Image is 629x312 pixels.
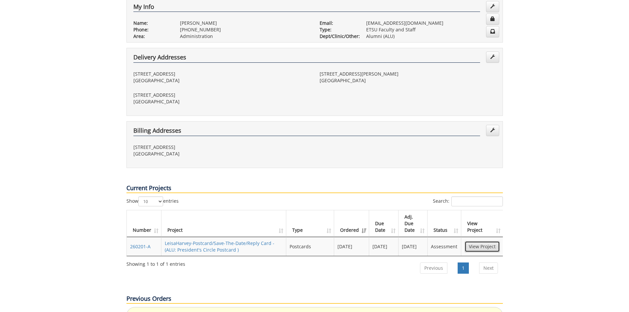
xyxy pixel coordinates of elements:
[133,71,310,77] p: [STREET_ADDRESS]
[126,295,503,304] p: Previous Orders
[126,196,179,206] label: Show entries
[451,196,503,206] input: Search:
[486,125,499,136] a: Edit Addresses
[486,26,499,37] a: Change Communication Preferences
[286,237,334,256] td: Postcards
[320,71,496,77] p: [STREET_ADDRESS][PERSON_NAME]
[369,237,399,256] td: [DATE]
[133,33,170,40] p: Area:
[399,210,428,237] th: Adj. Due Date: activate to sort column ascending
[334,237,369,256] td: [DATE]
[486,1,499,12] a: Edit Info
[320,33,356,40] p: Dept/Clinic/Other:
[133,151,310,157] p: [GEOGRAPHIC_DATA]
[133,98,310,105] p: [GEOGRAPHIC_DATA]
[161,210,286,237] th: Project: activate to sort column ascending
[133,54,480,63] h4: Delivery Addresses
[428,210,461,237] th: Status: activate to sort column ascending
[479,262,498,274] a: Next
[320,20,356,26] p: Email:
[286,210,334,237] th: Type: activate to sort column ascending
[133,127,480,136] h4: Billing Addresses
[126,258,185,267] div: Showing 1 to 1 of 1 entries
[180,26,310,33] p: [PHONE_NUMBER]
[366,33,496,40] p: Alumni (ALU)
[461,210,503,237] th: View Project: activate to sort column ascending
[133,4,480,12] h4: My Info
[133,92,310,98] p: [STREET_ADDRESS]
[138,196,163,206] select: Showentries
[180,20,310,26] p: [PERSON_NAME]
[130,243,151,250] a: 260201-A
[366,20,496,26] p: [EMAIL_ADDRESS][DOMAIN_NAME]
[399,237,428,256] td: [DATE]
[133,144,310,151] p: [STREET_ADDRESS]
[433,196,503,206] label: Search:
[320,77,496,84] p: [GEOGRAPHIC_DATA]
[465,241,500,252] a: View Project
[133,20,170,26] p: Name:
[133,26,170,33] p: Phone:
[126,184,503,193] p: Current Projects
[127,210,161,237] th: Number: activate to sort column ascending
[366,26,496,33] p: ETSU Faculty and Staff
[369,210,399,237] th: Due Date: activate to sort column ascending
[486,52,499,63] a: Edit Addresses
[486,14,499,25] a: Change Password
[428,237,461,256] td: Assessment
[165,240,274,253] a: LeisaHarvey-Postcard/Save-The-Date/Reply Card - (ALU: President's Circle Postcard )
[180,33,310,40] p: Administration
[334,210,369,237] th: Ordered: activate to sort column ascending
[320,26,356,33] p: Type:
[420,262,447,274] a: Previous
[133,77,310,84] p: [GEOGRAPHIC_DATA]
[458,262,469,274] a: 1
